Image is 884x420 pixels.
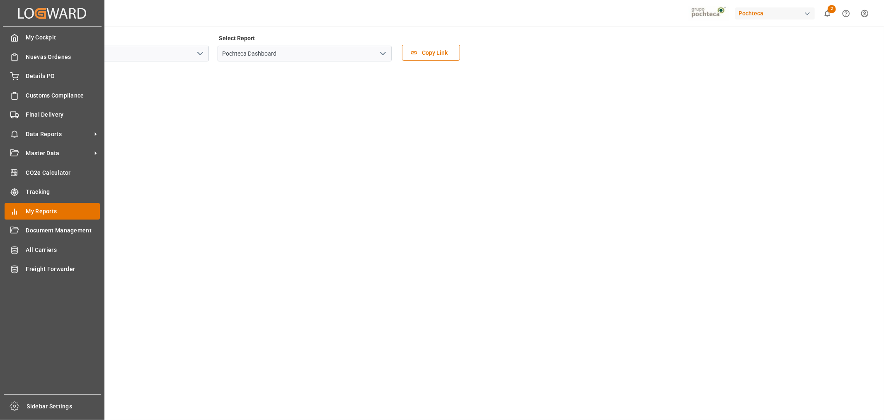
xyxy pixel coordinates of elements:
[218,32,257,44] label: Select Report
[5,222,100,239] a: Document Management
[818,4,837,23] button: show 2 new notifications
[26,265,100,273] span: Freight Forwarder
[26,130,92,139] span: Data Reports
[26,168,100,177] span: CO2e Calculator
[735,7,815,20] div: Pochteca
[5,242,100,258] a: All Carriers
[218,46,392,61] input: Type to search/select
[26,149,92,158] span: Master Data
[5,68,100,84] a: Details PO
[26,110,100,119] span: Final Delivery
[5,261,100,277] a: Freight Forwarder
[26,91,100,100] span: Customs Compliance
[5,184,100,200] a: Tracking
[26,53,100,61] span: Nuevas Ordenes
[26,207,100,216] span: My Reports
[5,203,100,219] a: My Reports
[418,49,452,57] span: Copy Link
[27,402,101,411] span: Sidebar Settings
[837,4,855,23] button: Help Center
[402,45,460,61] button: Copy Link
[5,29,100,46] a: My Cockpit
[5,107,100,123] a: Final Delivery
[26,246,100,254] span: All Carriers
[5,87,100,103] a: Customs Compliance
[376,47,389,60] button: open menu
[26,72,100,81] span: Details PO
[828,5,836,13] span: 2
[5,49,100,65] a: Nuevas Ordenes
[26,226,100,235] span: Document Management
[689,6,730,21] img: pochtecaImg.jpg_1689854062.jpg
[26,33,100,42] span: My Cockpit
[735,5,818,21] button: Pochteca
[5,164,100,181] a: CO2e Calculator
[26,188,100,196] span: Tracking
[35,46,209,61] input: Type to search/select
[194,47,206,60] button: open menu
